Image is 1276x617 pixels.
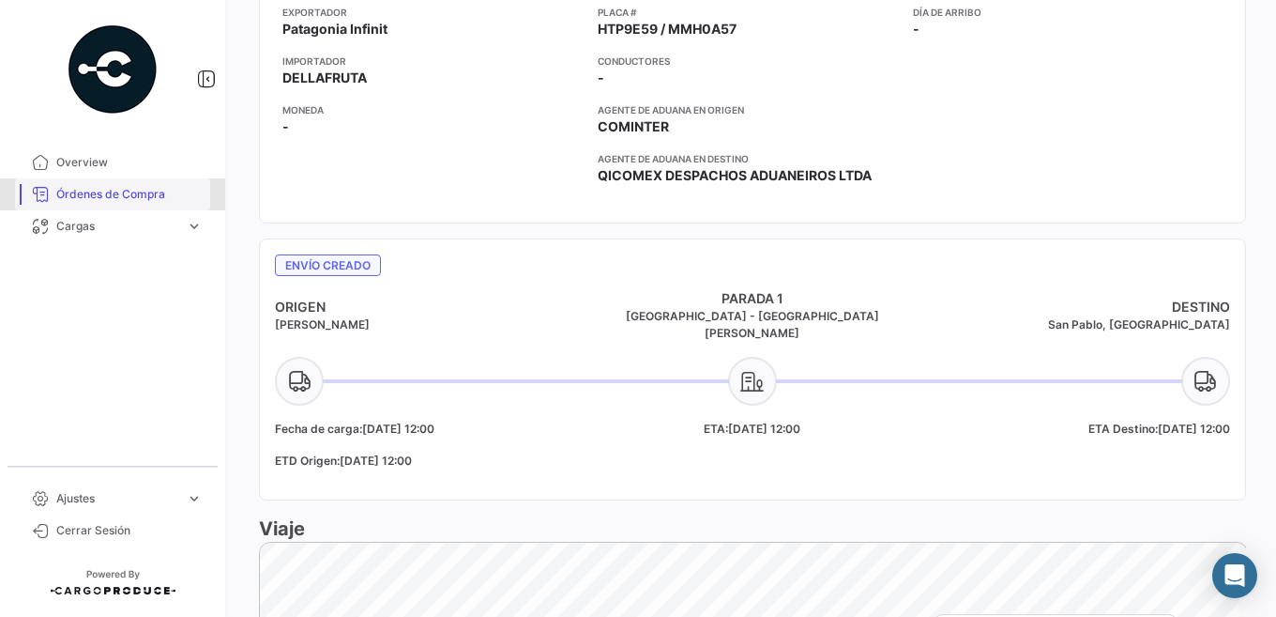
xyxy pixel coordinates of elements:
[913,5,1223,20] app-card-info-title: Día de Arribo
[282,102,583,117] app-card-info-title: Moneda
[56,218,178,235] span: Cargas
[598,166,872,185] span: QICOMEX DESPACHOS ADUANEIROS LTDA
[598,117,669,136] span: COMINTER
[56,154,203,171] span: Overview
[56,186,203,203] span: Órdenes de Compra
[282,117,289,136] span: -
[912,316,1230,333] h5: San Pablo, [GEOGRAPHIC_DATA]
[56,522,203,539] span: Cerrar Sesión
[15,178,210,210] a: Órdenes de Compra
[1212,553,1257,598] div: Abrir Intercom Messenger
[593,289,911,308] h4: PARADA 1
[275,316,593,333] h5: [PERSON_NAME]
[282,54,583,69] app-card-info-title: Importador
[259,516,1246,542] h3: Viaje
[598,5,898,20] app-card-info-title: Placa #
[282,5,583,20] app-card-info-title: Exportador
[15,147,210,178] a: Overview
[598,54,898,69] app-card-info-title: Conductores
[275,298,593,316] h4: ORIGEN
[362,422,434,436] span: [DATE] 12:00
[913,20,919,39] span: -
[593,308,911,342] h5: [GEOGRAPHIC_DATA] - [GEOGRAPHIC_DATA][PERSON_NAME]
[56,490,178,507] span: Ajustes
[282,20,387,39] span: Patagonia Infinit
[1158,422,1230,436] span: [DATE] 12:00
[186,490,203,507] span: expand_more
[275,453,593,470] h5: ETD Origen:
[66,23,159,116] img: powered-by.png
[598,151,898,166] app-card-info-title: Agente de Aduana en Destino
[912,298,1230,316] h4: DESTINO
[186,218,203,235] span: expand_more
[275,255,381,276] span: Envío creado
[728,422,800,436] span: [DATE] 12:00
[598,102,898,117] app-card-info-title: Agente de Aduana en Origen
[598,20,737,39] span: HTP9E59 / MMH0A57
[340,454,412,468] span: [DATE] 12:00
[275,421,593,438] h5: Fecha de carga:
[912,421,1230,438] h5: ETA Destino:
[593,421,911,438] h5: ETA:
[598,69,604,87] span: -
[282,69,367,87] span: DELLAFRUTA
